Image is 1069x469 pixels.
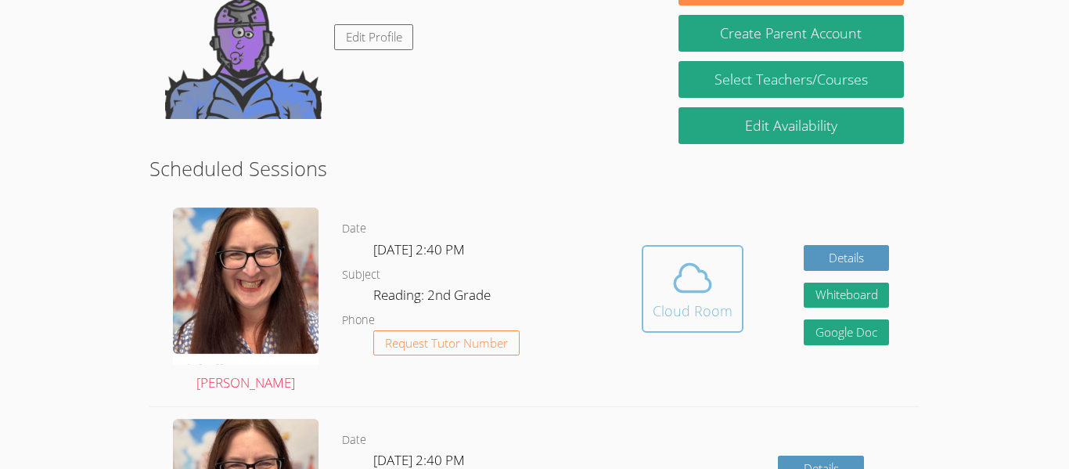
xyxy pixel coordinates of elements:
div: Cloud Room [653,300,732,322]
button: Whiteboard [804,283,890,308]
h2: Scheduled Sessions [149,153,920,183]
dt: Date [342,431,366,450]
dt: Subject [342,265,380,285]
a: Google Doc [804,319,890,345]
button: Request Tutor Number [373,330,520,356]
dd: Reading: 2nd Grade [373,284,494,311]
img: Screenshot%202025-03-23%20at%207.52.37%E2%80%AFPM.png [173,207,319,365]
button: Create Parent Account [678,15,904,52]
dt: Date [342,219,366,239]
a: [PERSON_NAME] [173,207,319,394]
a: Edit Profile [334,24,414,50]
span: [DATE] 2:40 PM [373,451,465,469]
a: Details [804,245,890,271]
a: Edit Availability [678,107,904,144]
button: Cloud Room [642,245,743,333]
a: Select Teachers/Courses [678,61,904,98]
span: Request Tutor Number [385,337,508,349]
span: [DATE] 2:40 PM [373,240,465,258]
dt: Phone [342,311,375,330]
